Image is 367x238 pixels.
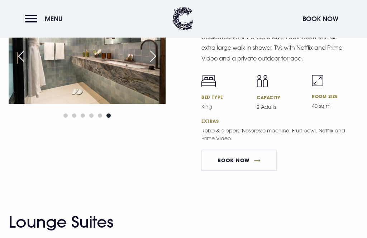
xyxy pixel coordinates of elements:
[89,113,94,118] span: Go to slide 4
[9,213,148,232] h2: Lounge Suites
[12,48,30,64] div: Previous slide
[45,15,63,23] span: Menu
[201,127,348,142] p: Robe & slippers. Nespresso machine. Fruit bowl. Netflix and Prime Video.
[312,75,323,86] img: Room size icon
[144,48,162,64] div: Next slide
[257,75,268,87] img: Capacity icon
[201,94,248,100] h6: Bed Type
[98,113,102,118] span: Go to slide 5
[201,103,248,111] p: King
[312,102,358,110] p: 40 sq m
[106,113,111,118] span: Go to slide 6
[201,75,216,87] img: Bed icon
[63,113,68,118] span: Go to slide 1
[299,11,342,26] button: Book Now
[257,103,303,111] p: 2 Adults
[72,113,76,118] span: Go to slide 2
[172,7,194,30] img: Clandeboye Lodge
[312,93,358,99] h6: Room Size
[201,118,358,124] h6: Extras
[257,94,303,100] h6: Capacity
[201,150,277,171] a: BOOK NOW
[25,11,66,26] button: Menu
[81,113,85,118] span: Go to slide 3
